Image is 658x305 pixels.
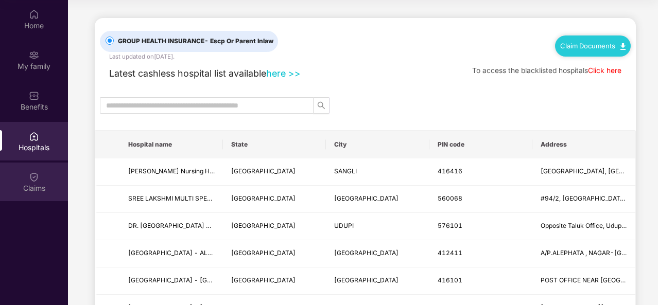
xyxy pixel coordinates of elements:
[334,249,399,257] span: [GEOGRAPHIC_DATA]
[29,9,39,20] img: svg+xml;base64,PHN2ZyBpZD0iSG9tZSIgeG1sbnM9Imh0dHA6Ly93d3cudzMub3JnLzIwMDAvc3ZnIiB3aWR0aD0iMjAiIG...
[120,131,223,158] th: Hospital name
[29,50,39,60] img: svg+xml;base64,PHN2ZyB3aWR0aD0iMjAiIGhlaWdodD0iMjAiIHZpZXdCb3g9IjAgMCAyMCAyMCIgZmlsbD0ibm9uZSIgeG...
[326,267,429,295] td: JAYSINGPUR
[223,131,326,158] th: State
[334,167,357,175] span: SANGLI
[231,194,296,202] span: [GEOGRAPHIC_DATA]
[438,167,462,175] span: 416416
[326,213,429,240] td: UDUPI
[223,267,326,295] td: MAHARASHTRA
[223,240,326,267] td: MAHARASHTRA
[231,276,296,284] span: [GEOGRAPHIC_DATA]
[314,101,329,110] span: search
[109,52,175,61] div: Last updated on [DATE] .
[120,240,223,267] td: MAHESH MEMORIAL HOSPITAL - ALEPHATA
[472,66,588,75] span: To access the blacklisted hospitals
[128,140,215,149] span: Hospital name
[326,240,429,267] td: PUNE
[29,172,39,182] img: svg+xml;base64,PHN2ZyBpZD0iQ2xhaW0iIHhtbG5zPSJodHRwOi8vd3d3LnczLm9yZy8yMDAwL3N2ZyIgd2lkdGg9IjIwIi...
[532,213,635,240] td: Opposite Taluk Office, Udupi - 576101
[29,131,39,141] img: svg+xml;base64,PHN2ZyBpZD0iSG9zcGl0YWxzIiB4bWxucz0iaHR0cDovL3d3dy53My5vcmcvMjAwMC9zdmciIHdpZHRoPS...
[326,131,429,158] th: City
[429,131,532,158] th: PIN code
[223,213,326,240] td: KARNATAKA
[334,222,354,229] span: UDUPI
[128,167,294,175] span: [PERSON_NAME] Nursing Home - [GEOGRAPHIC_DATA]
[438,276,462,284] span: 416101
[223,186,326,213] td: KARNATAKA
[120,158,223,186] td: Nayantara Nursing Home - Sangli
[231,222,296,229] span: [GEOGRAPHIC_DATA]
[223,158,326,186] td: MAHARASHTRA
[313,97,330,114] button: search
[231,249,296,257] span: [GEOGRAPHIC_DATA]
[334,194,399,202] span: [GEOGRAPHIC_DATA]
[326,158,429,186] td: SANGLI
[120,267,223,295] td: SHREE HOSPITAL - JAYSINGPUR
[532,186,635,213] td: #94/2, Near Hongasandra Bus Stop, Begur Main Road, 8900080424005 Medilife Diagnostic
[29,91,39,101] img: svg+xml;base64,PHN2ZyBpZD0iQmVuZWZpdHMiIHhtbG5zPSJodHRwOi8vd3d3LnczLm9yZy8yMDAwL3N2ZyIgd2lkdGg9Ij...
[326,186,429,213] td: BANGALORE
[438,222,462,229] span: 576101
[532,267,635,295] td: POST OFFICE NEAR JAYSINGUR,
[114,37,278,46] span: GROUP HEALTH INSURANCE
[204,37,273,45] span: - Escp Or Parent Inlaw
[541,140,627,149] span: Address
[532,240,635,267] td: A/P.ALEPHATA , NAGAR-KALYAN HIGHWAY,BACK SIDE ALEPHATA BUS STAND,TAL-JUNNAR DIST-PUNE - 412411
[128,276,264,284] span: [GEOGRAPHIC_DATA] - [GEOGRAPHIC_DATA]
[620,43,626,50] img: svg+xml;base64,PHN2ZyB4bWxucz0iaHR0cDovL3d3dy53My5vcmcvMjAwMC9zdmciIHdpZHRoPSIxMC40IiBoZWlnaHQ9Ij...
[438,194,462,202] span: 560068
[128,249,231,257] span: [GEOGRAPHIC_DATA] - ALEPHATA
[120,186,223,213] td: SREE LAKSHMI MULTI SPECIALITY HOSPITAL - BANGALORE
[532,158,635,186] td: Gulmohar colony, South Shivaji Nagar,
[438,249,462,257] span: 412411
[588,66,621,75] a: Click here
[128,222,276,229] span: DR. [GEOGRAPHIC_DATA] - [GEOGRAPHIC_DATA]
[128,194,334,202] span: SREE LAKSHMI MULTI SPECIALITY HOSPITAL - [GEOGRAPHIC_DATA]
[109,68,266,79] span: Latest cashless hospital list available
[231,167,296,175] span: [GEOGRAPHIC_DATA]
[120,213,223,240] td: DR. TMA PAI HOSPITAL - UDUPI
[532,131,635,158] th: Address
[266,68,301,79] a: here >>
[541,222,655,229] span: Opposite Taluk Office, Udupi - 576101
[334,276,399,284] span: [GEOGRAPHIC_DATA]
[560,42,626,50] a: Claim Documents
